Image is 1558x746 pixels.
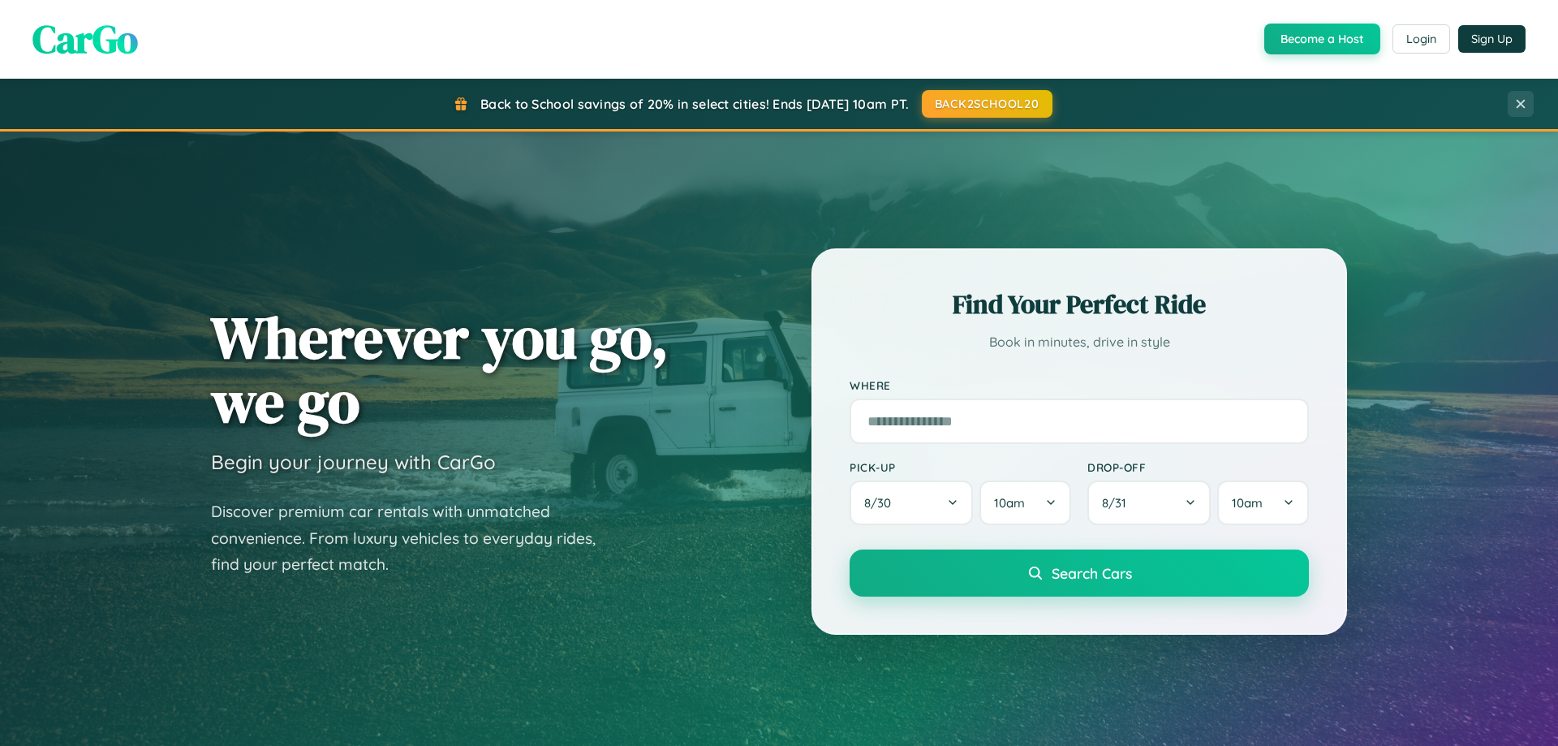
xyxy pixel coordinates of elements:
button: Sign Up [1458,25,1526,53]
button: 10am [979,481,1071,525]
span: 10am [994,495,1025,511]
span: Back to School savings of 20% in select cities! Ends [DATE] 10am PT. [480,96,909,112]
h3: Begin your journey with CarGo [211,450,496,474]
span: 8 / 30 [864,495,899,511]
span: 8 / 31 [1102,495,1134,511]
button: Search Cars [850,550,1309,597]
h2: Find Your Perfect Ride [850,287,1309,322]
span: CarGo [32,12,138,66]
span: 10am [1232,495,1263,511]
label: Pick-up [850,460,1071,474]
label: Drop-off [1087,460,1309,474]
h1: Wherever you go, we go [211,305,669,433]
button: 10am [1217,481,1309,525]
button: 8/31 [1087,481,1211,525]
label: Where [850,378,1309,392]
button: 8/30 [850,481,973,525]
span: Search Cars [1052,564,1132,582]
button: Login [1392,24,1450,54]
button: Become a Host [1264,24,1380,54]
p: Discover premium car rentals with unmatched convenience. From luxury vehicles to everyday rides, ... [211,498,617,578]
p: Book in minutes, drive in style [850,330,1309,354]
button: BACK2SCHOOL20 [922,90,1052,118]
